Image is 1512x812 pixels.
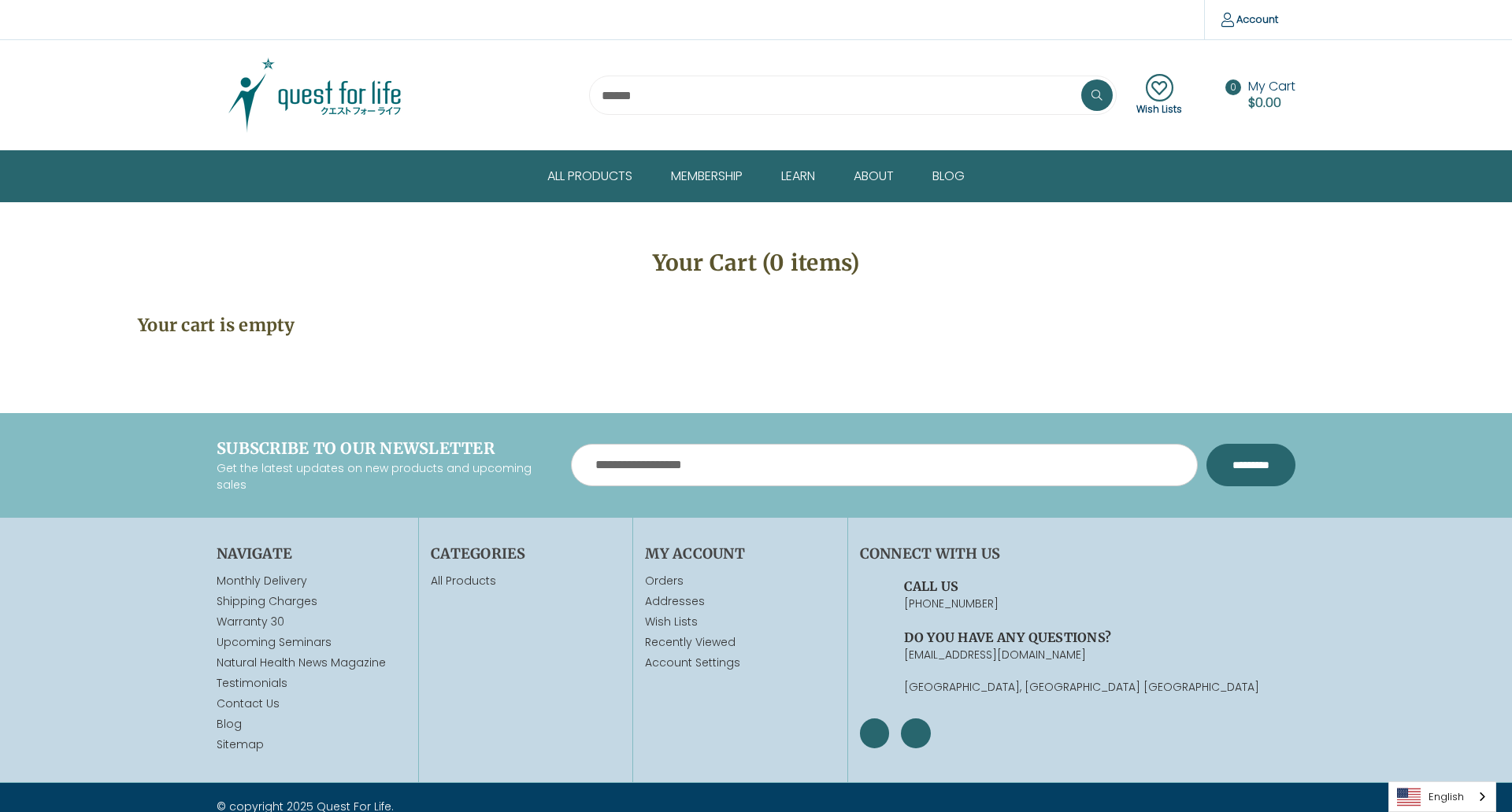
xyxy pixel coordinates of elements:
[645,614,835,630] a: Wish Lists
[645,634,835,651] a: Recently Viewed
[1248,77,1295,112] a: Cart with 0 items
[1136,74,1182,116] a: Wish Lists
[217,716,242,732] a: Blog
[645,593,835,610] a: Addresses
[1388,781,1496,812] div: Language
[217,543,406,564] h4: Navigate
[217,573,307,589] a: Monthly Delivery
[1248,77,1295,95] span: My Cart
[659,151,769,201] a: Membership
[904,596,999,611] a: [PHONE_NUMBER]
[860,543,1295,564] h4: Connect With Us
[217,736,264,752] a: Sitemap
[1248,94,1281,112] span: $0.00
[217,460,547,493] p: Get the latest updates on new products and upcoming sales
[645,655,835,671] a: Account Settings
[535,151,659,201] a: All Products
[138,246,1374,279] h1: Your Cart (0 items)
[904,577,1295,596] h4: Call us
[645,543,835,564] h4: My Account
[1225,79,1241,95] span: 0
[217,614,284,629] a: Warranty 30
[138,312,1374,338] h3: Your cart is empty
[217,56,413,135] img: Quest Group
[217,696,280,711] a: Contact Us
[1389,782,1495,811] a: English
[921,151,976,201] a: Blog
[769,151,842,201] a: Learn
[645,573,835,589] a: Orders
[1388,781,1496,812] aside: Language selected: English
[217,655,386,670] a: Natural Health News Magazine
[904,647,1086,663] a: [EMAIL_ADDRESS][DOMAIN_NAME]
[904,679,1295,696] p: [GEOGRAPHIC_DATA], [GEOGRAPHIC_DATA] [GEOGRAPHIC_DATA]
[842,151,921,201] a: About
[431,543,621,564] h4: Categories
[904,628,1295,647] h4: Do you have any questions?
[217,437,547,460] h4: Subscribe to our newsletter
[431,573,496,589] a: All Products
[217,593,317,609] a: Shipping Charges
[217,675,287,691] a: Testimonials
[217,634,332,650] a: Upcoming Seminars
